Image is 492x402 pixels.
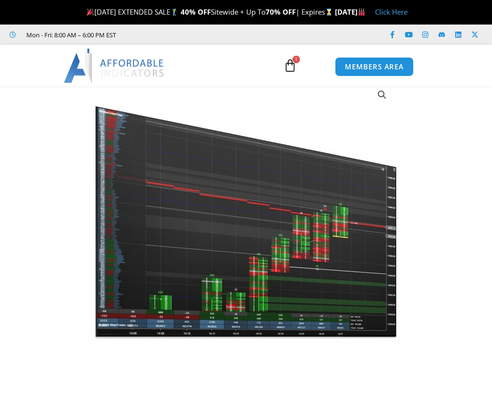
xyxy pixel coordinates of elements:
img: 🏭 [358,8,365,16]
span: MEMBERS AREA [345,63,404,70]
span: [DATE] EXTENDED SALE Sitewide + Up To | Expires [84,7,334,17]
img: ⌛ [325,8,333,16]
iframe: Customer reviews powered by Trustpilot [123,30,265,40]
strong: 70% OFF [266,7,296,17]
img: OrderFlow 2 [94,79,398,340]
a: 1 [269,52,311,79]
a: View full-screen image gallery [374,86,391,103]
a: MEMBERS AREA [335,57,414,76]
strong: [DATE] [335,7,366,17]
img: LogoAI | Affordable Indicators – NinjaTrader [64,49,165,83]
span: Mon - Fri: 8:00 AM – 6:00 PM EST [24,29,116,41]
img: 🎉 [87,8,94,16]
strong: 40% OFF [181,7,211,17]
span: 1 [292,56,300,63]
a: Click Here [375,7,408,17]
img: 🏌️‍♂️ [171,8,178,16]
